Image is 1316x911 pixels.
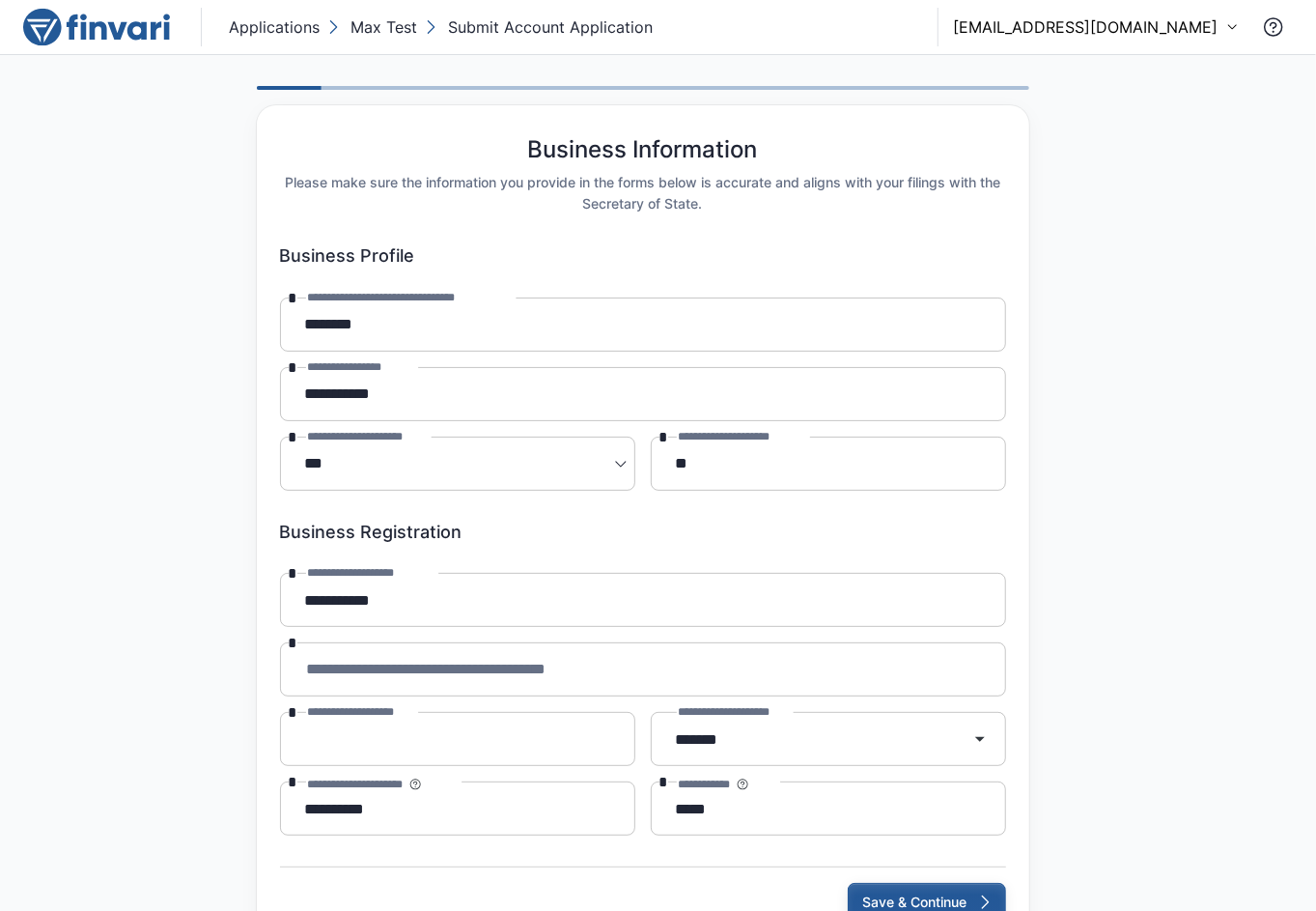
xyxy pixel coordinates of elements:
p: Submit Account Application [448,15,653,39]
p: [EMAIL_ADDRESS][DOMAIN_NAME] [954,15,1218,39]
button: Max Test [323,12,421,43]
img: logo [23,8,170,46]
button: Applications [225,12,323,43]
button: Open [961,720,999,758]
button: Contact Support [1254,8,1293,46]
h6: Business Registration [280,522,1006,543]
p: Max Test [350,15,417,39]
h5: Business Information [528,136,758,164]
p: Applications [229,15,320,39]
button: [EMAIL_ADDRESS][DOMAIN_NAME] [954,15,1239,39]
button: Submit Account Application [421,12,657,43]
h6: Please make sure the information you provide in the forms below is accurate and aligns with your ... [280,172,1006,214]
h6: Business Profile [280,245,1006,267]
